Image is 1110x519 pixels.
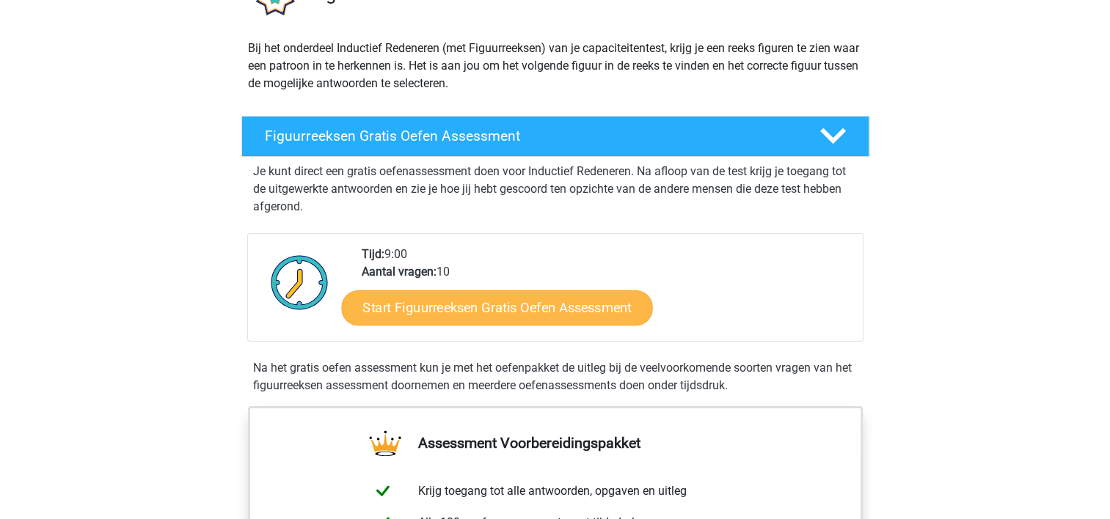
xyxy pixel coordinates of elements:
h4: Figuurreeksen Gratis Oefen Assessment [265,128,796,144]
b: Aantal vragen: [362,265,437,279]
a: Start Figuurreeksen Gratis Oefen Assessment [341,290,652,325]
img: Klok [263,246,337,319]
a: Figuurreeksen Gratis Oefen Assessment [235,116,875,157]
div: Na het gratis oefen assessment kun je met het oefenpakket de uitleg bij de veelvoorkomende soorte... [247,359,863,394]
p: Je kunt direct een gratis oefenassessment doen voor Inductief Redeneren. Na afloop van de test kr... [253,163,858,216]
div: 9:00 10 [351,246,862,341]
p: Bij het onderdeel Inductief Redeneren (met Figuurreeksen) van je capaciteitentest, krijg je een r... [248,40,863,92]
b: Tijd: [362,247,384,261]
